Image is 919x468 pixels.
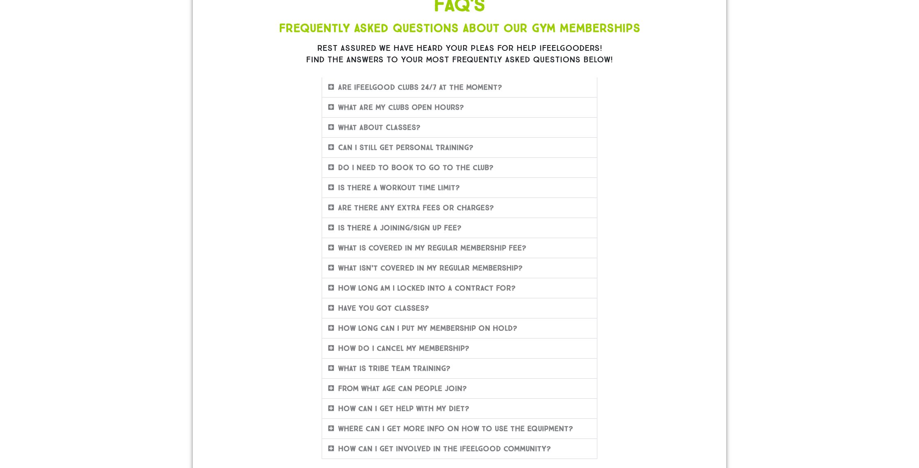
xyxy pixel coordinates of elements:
div: What are my clubs Open Hours? [322,98,597,117]
div: What is Tribe Team Training? [322,359,597,378]
a: Are there any extra fees or charges? [338,203,494,212]
div: Where can I get more info on how to use the equipment? [322,419,597,438]
div: What isn’t covered in my regular membership? [322,258,597,278]
a: What is covered in my regular membership fee? [338,243,526,252]
a: What isn’t covered in my regular membership? [338,264,523,273]
div: Is there a workout time limit? [322,178,597,198]
a: Is there a workout time limit? [338,183,460,192]
div: Is There A Joining/Sign Up Fee? [322,218,597,238]
a: What is Tribe Team Training? [338,364,450,373]
div: How long can I put my membership on hold? [322,318,597,338]
a: How can I get help with my diet? [338,404,469,413]
div: Are there any extra fees or charges? [322,198,597,218]
a: Have you got classes? [338,304,429,313]
a: How do I cancel my membership? [338,344,469,353]
div: What is covered in my regular membership fee? [322,238,597,258]
div: How can I get involved in the ifeelgood community? [322,439,597,459]
a: Is There A Joining/Sign Up Fee? [338,223,462,232]
div: How can I get help with my diet? [322,399,597,418]
div: Can I still get Personal Training? [322,138,597,157]
div: Have you got classes? [322,298,597,318]
a: From what age can people join? [338,384,467,393]
h1: Frequently Asked Questions About Our Gym Memberships [230,23,689,34]
a: What about Classes? [338,123,421,132]
a: How can I get involved in the ifeelgood community? [338,444,551,453]
a: What are my clubs Open Hours? [338,103,464,112]
div: How do I cancel my membership? [322,339,597,358]
a: How long am I locked into a contract for? [338,284,516,293]
div: Are ifeelgood clubs 24/7 at the moment? [322,77,597,97]
a: How long can I put my membership on hold? [338,324,517,333]
a: Where can I get more info on how to use the equipment? [338,424,573,433]
a: Do I need to book to go to the club? [338,163,494,172]
h1: Rest assured we have heard your pleas for help ifeelgooders! Find the answers to your most freque... [230,42,689,65]
a: Are ifeelgood clubs 24/7 at the moment? [338,83,502,92]
div: Do I need to book to go to the club? [322,158,597,177]
a: Can I still get Personal Training? [338,143,473,152]
div: What about Classes? [322,118,597,137]
div: How long am I locked into a contract for? [322,278,597,298]
div: From what age can people join? [322,379,597,398]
